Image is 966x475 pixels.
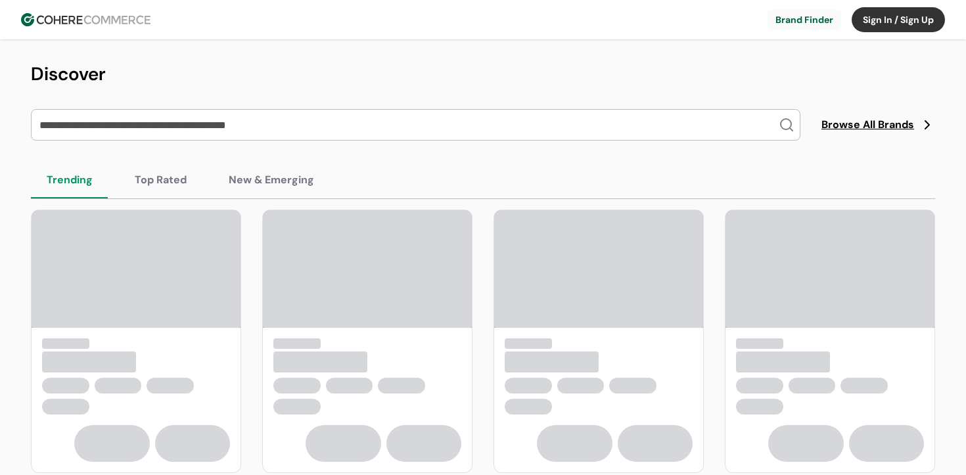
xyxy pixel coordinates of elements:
span: Discover [31,62,106,86]
a: Browse All Brands [821,117,935,133]
button: Top Rated [119,162,202,198]
span: Browse All Brands [821,117,914,133]
button: Trending [31,162,108,198]
button: New & Emerging [213,162,330,198]
img: Cohere Logo [21,13,150,26]
button: Sign In / Sign Up [852,7,945,32]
